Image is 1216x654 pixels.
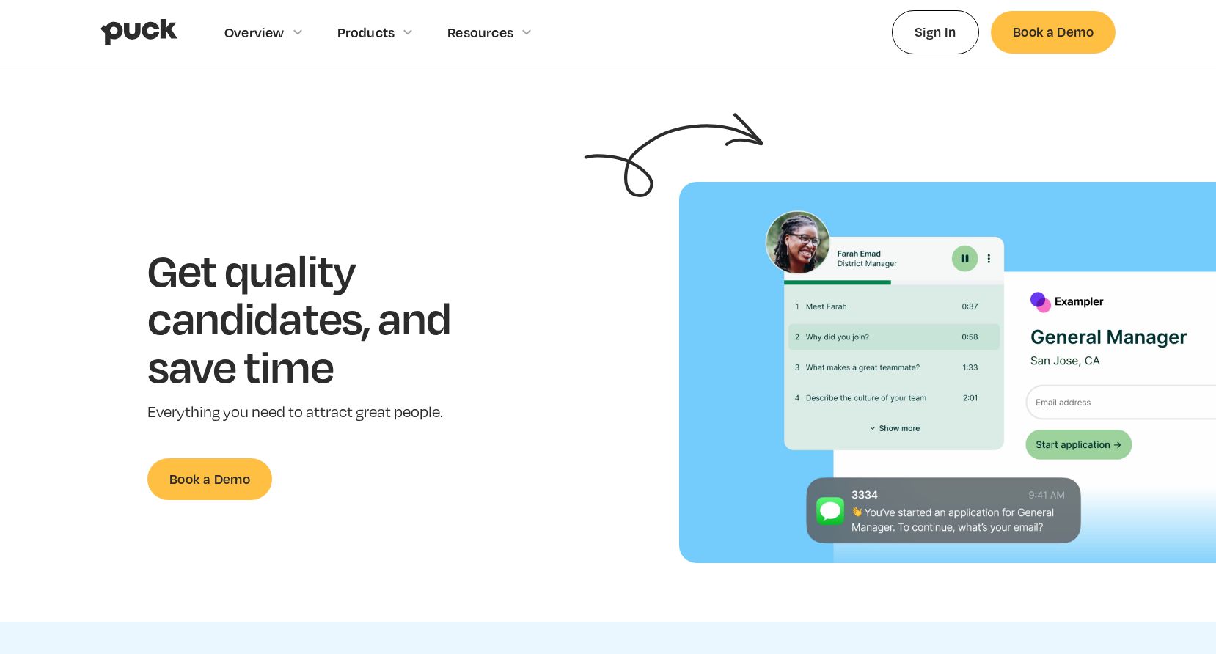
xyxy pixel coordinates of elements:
[991,11,1116,53] a: Book a Demo
[147,246,496,390] h1: Get quality candidates, and save time
[147,402,496,423] p: Everything you need to attract great people.
[337,24,395,40] div: Products
[447,24,513,40] div: Resources
[147,458,272,500] a: Book a Demo
[224,24,285,40] div: Overview
[892,10,979,54] a: Sign In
